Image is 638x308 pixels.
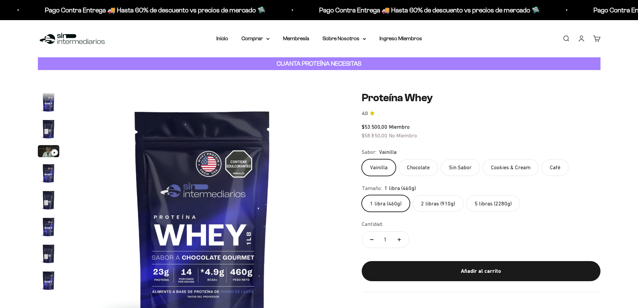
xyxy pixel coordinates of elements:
[38,270,59,291] img: Proteína Whey
[362,148,376,157] legend: Sabor:
[38,270,59,293] button: Ir al artículo 8
[362,132,387,138] span: $58.850,00
[362,220,383,229] label: Cantidad:
[38,91,59,115] button: Ir al artículo 1
[38,243,59,266] button: Ir al artículo 7
[362,184,382,193] legend: Tamaño:
[38,189,59,213] button: Ir al artículo 5
[38,189,59,211] img: Proteína Whey
[389,132,417,138] span: No Miembro
[38,91,59,113] img: Proteína Whey
[384,184,416,193] span: 1 libra (460g)
[290,5,510,15] p: Pago Contra Entrega 🚚 Hasta 60% de descuento vs precios de mercado 🛸
[362,261,600,281] button: Añadir al carrito
[362,110,600,117] a: 4.84.8 de 5.0 estrellas
[38,118,59,140] img: Proteína Whey
[38,163,59,186] button: Ir al artículo 4
[362,124,387,130] span: $53.500,00
[277,60,361,67] strong: CUANTA PROTEÍNA NECESITAS
[362,91,600,104] h1: Proteína Whey
[216,36,228,41] a: Inicio
[38,243,59,264] img: Proteína Whey
[241,34,270,43] summary: Comprar
[323,34,366,43] summary: Sobre Nosotros
[38,163,59,184] img: Proteína Whey
[389,232,409,248] button: Aumentar cantidad
[38,216,59,238] img: Proteína Whey
[38,145,59,159] button: Ir al artículo 3
[379,148,397,157] span: Vainilla
[38,118,59,142] button: Ir al artículo 2
[362,110,368,117] span: 4.8
[15,5,236,15] p: Pago Contra Entrega 🚚 Hasta 60% de descuento vs precios de mercado 🛸
[389,124,410,130] span: Miembro
[379,36,422,41] a: Ingreso Miembros
[38,216,59,240] button: Ir al artículo 6
[283,36,309,41] a: Membresía
[375,267,587,275] div: Añadir al carrito
[362,232,381,248] button: Reducir cantidad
